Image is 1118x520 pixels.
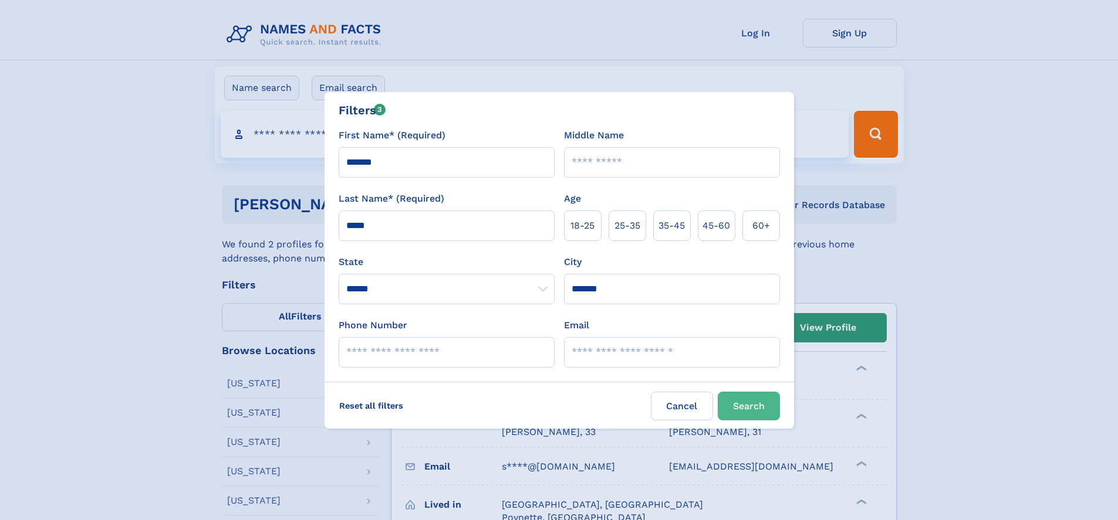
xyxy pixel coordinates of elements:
span: 60+ [752,219,770,233]
label: Reset all filters [332,392,411,420]
span: 25‑35 [614,219,640,233]
label: City [564,255,582,269]
div: Filters [339,101,386,119]
span: 45‑60 [702,219,730,233]
label: Phone Number [339,318,407,332]
span: 18‑25 [570,219,595,233]
label: Middle Name [564,128,624,142]
label: Email [564,318,589,332]
label: State [339,255,555,269]
span: 35‑45 [658,219,685,233]
label: Age [564,192,581,206]
label: Last Name* (Required) [339,192,444,206]
label: First Name* (Required) [339,128,445,142]
button: Search [718,392,780,420]
label: Cancel [651,392,713,420]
